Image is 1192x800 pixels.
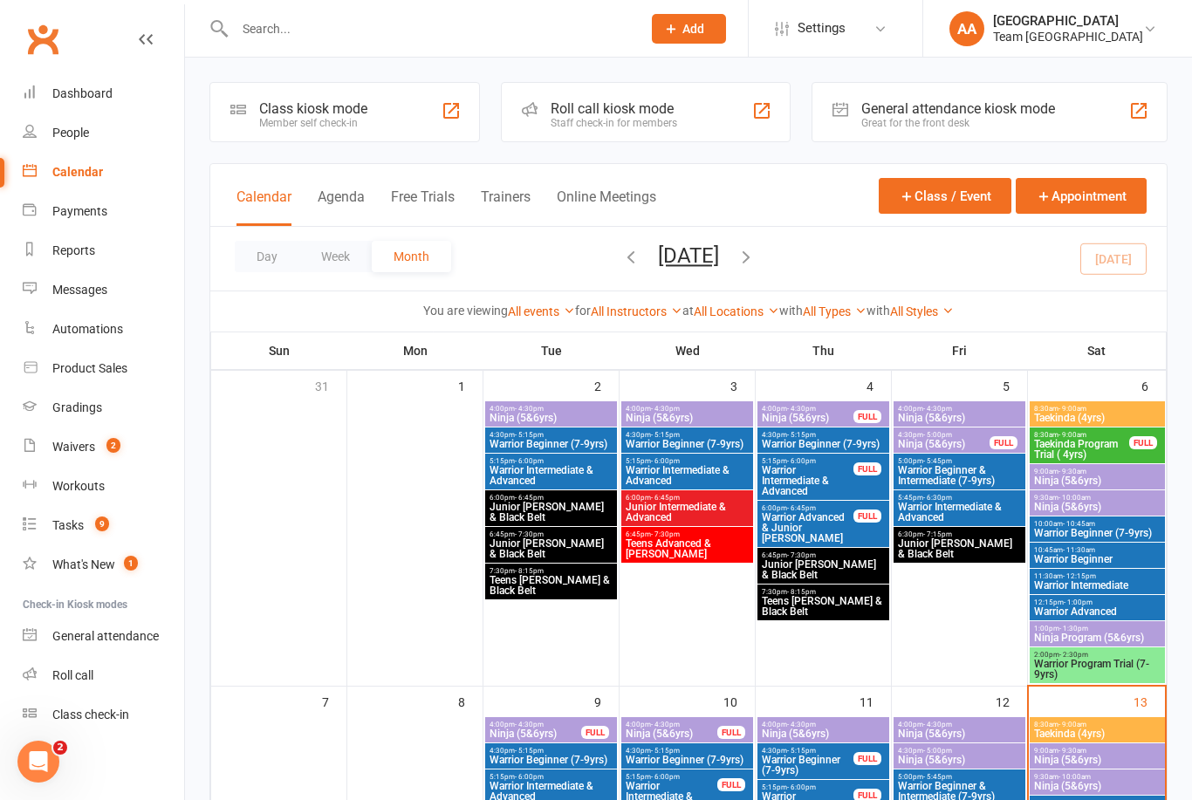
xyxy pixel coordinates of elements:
[1033,598,1161,606] span: 12:15pm
[23,467,184,506] a: Workouts
[229,17,629,41] input: Search...
[897,431,990,439] span: 4:30pm
[625,721,718,728] span: 4:00pm
[52,322,123,336] div: Automations
[658,243,719,268] button: [DATE]
[1016,178,1147,214] button: Appointment
[1033,606,1161,617] span: Warrior Advanced
[489,747,613,755] span: 4:30pm
[1028,332,1167,369] th: Sat
[1033,439,1130,460] span: Taekinda Program Trial ( 4yrs)
[1033,728,1161,739] span: Taekinda (4yrs)
[923,747,952,755] span: - 5:00pm
[52,86,113,100] div: Dashboard
[897,465,1022,486] span: Warrior Beginner & Intermediate (7-9yrs)
[23,349,184,388] a: Product Sales
[787,457,816,465] span: - 6:00pm
[651,747,680,755] span: - 5:15pm
[1033,431,1130,439] span: 8:30am
[853,752,881,765] div: FULL
[489,465,613,486] span: Warrior Intermediate & Advanced
[489,502,613,523] span: Junior [PERSON_NAME] & Black Belt
[1033,468,1161,475] span: 9:00am
[515,721,544,728] span: - 4:30pm
[897,457,1022,465] span: 5:00pm
[625,465,750,486] span: Warrior Intermediate & Advanced
[515,405,544,413] span: - 4:30pm
[489,538,613,559] span: Junior [PERSON_NAME] & Black Belt
[23,153,184,192] a: Calendar
[923,431,952,439] span: - 5:00pm
[897,502,1022,523] span: Warrior Intermediate & Advanced
[761,728,886,739] span: Ninja (5&6yrs)
[1033,721,1161,728] span: 8:30am
[515,494,544,502] span: - 6:45pm
[515,773,544,781] span: - 6:00pm
[52,400,102,414] div: Gradings
[1134,687,1165,715] div: 13
[1033,554,1161,564] span: Warrior Beginner
[52,557,115,571] div: What's New
[575,304,591,318] strong: for
[761,588,886,596] span: 7:30pm
[1059,625,1088,632] span: - 1:30pm
[779,304,803,318] strong: with
[923,773,952,781] span: - 5:45pm
[515,530,544,538] span: - 7:30pm
[489,413,613,423] span: Ninja (5&6yrs)
[897,773,1022,781] span: 5:00pm
[1033,413,1161,423] span: Taekinda (4yrs)
[1033,625,1161,632] span: 1:00pm
[787,431,816,439] span: - 5:15pm
[23,74,184,113] a: Dashboard
[723,687,755,715] div: 10
[761,413,854,423] span: Ninja (5&6yrs)
[761,405,854,413] span: 4:00pm
[458,371,483,400] div: 1
[625,439,750,449] span: Warrior Beginner (7-9yrs)
[625,413,750,423] span: Ninja (5&6yrs)
[787,747,816,755] span: - 5:15pm
[787,721,816,728] span: - 4:30pm
[803,304,867,318] a: All Types
[761,747,854,755] span: 4:30pm
[23,231,184,270] a: Reports
[787,588,816,596] span: - 8:15pm
[761,465,854,496] span: Warrior Intermediate & Advanced
[1141,371,1166,400] div: 6
[625,773,718,781] span: 5:15pm
[1033,475,1161,486] span: Ninja (5&6yrs)
[651,530,680,538] span: - 7:30pm
[761,439,886,449] span: Warrior Beginner (7-9yrs)
[682,304,694,318] strong: at
[761,431,886,439] span: 4:30pm
[879,178,1011,214] button: Class / Event
[489,439,613,449] span: Warrior Beginner (7-9yrs)
[625,431,750,439] span: 4:30pm
[923,721,952,728] span: - 4:30pm
[23,656,184,695] a: Roll call
[761,721,886,728] span: 4:00pm
[761,551,886,559] span: 6:45pm
[489,567,613,575] span: 7:30pm
[923,405,952,413] span: - 4:30pm
[1063,572,1096,580] span: - 12:15pm
[551,117,677,129] div: Staff check-in for members
[1063,546,1095,554] span: - 11:30am
[798,9,846,48] span: Settings
[23,695,184,735] a: Class kiosk mode
[1058,773,1091,781] span: - 10:00am
[651,457,680,465] span: - 6:00pm
[625,747,750,755] span: 4:30pm
[787,504,816,512] span: - 6:45pm
[897,494,1022,502] span: 5:45pm
[299,241,372,272] button: Week
[625,728,718,739] span: Ninja (5&6yrs)
[761,559,886,580] span: Junior [PERSON_NAME] & Black Belt
[53,741,67,755] span: 2
[1033,659,1161,680] span: Warrior Program Trial (7-9yrs)
[489,755,613,765] span: Warrior Beginner (7-9yrs)
[717,726,745,739] div: FULL
[1033,755,1161,765] span: Ninja (5&6yrs)
[23,113,184,153] a: People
